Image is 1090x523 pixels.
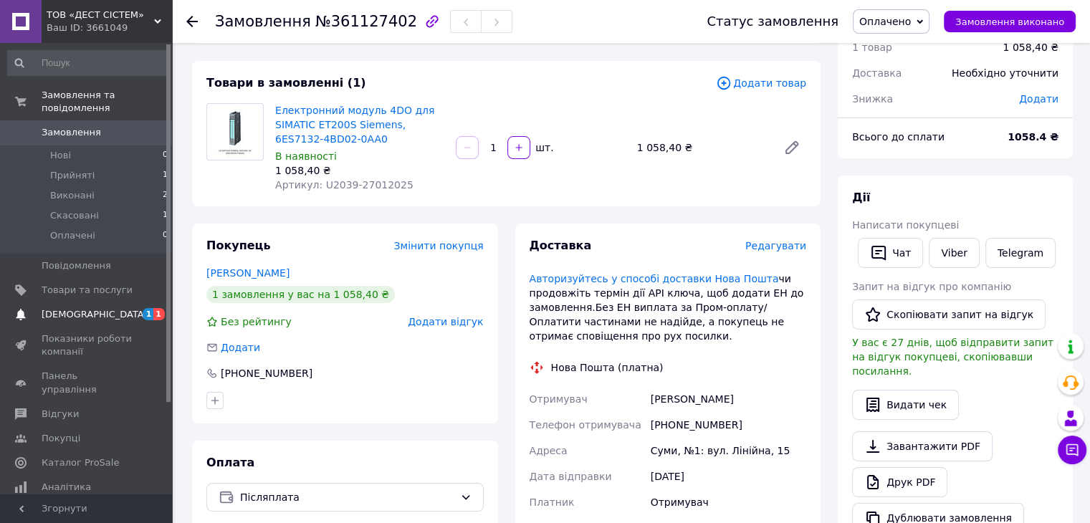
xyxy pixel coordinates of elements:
[530,393,588,405] span: Отримувач
[778,133,806,162] a: Редагувати
[42,308,148,321] span: [DEMOGRAPHIC_DATA]
[42,89,172,115] span: Замовлення та повідомлення
[47,9,154,21] span: ТОВ «ДЕСТ СІСТЕМ»
[648,438,809,464] div: Суми, №1: вул. Лінійна, 15
[153,308,165,320] span: 1
[206,76,366,90] span: Товари в замовленні (1)
[631,138,772,158] div: 1 058,40 ₴
[394,240,484,251] span: Змінити покупця
[50,229,95,242] span: Оплачені
[548,360,667,375] div: Нова Пошта (платна)
[1003,40,1058,54] div: 1 058,40 ₴
[207,104,263,160] img: Електронний модуль 4DO для SIMATIC ET200S Siemens, 6ES7132-4BD02-0AA0
[530,471,612,482] span: Дата відправки
[42,432,80,445] span: Покупці
[275,163,444,178] div: 1 058,40 ₴
[530,273,779,284] a: Авторизуйтесь у способі доставки Нова Пошта
[163,169,168,182] span: 1
[50,189,95,202] span: Виконані
[852,67,902,79] span: Доставка
[852,390,959,420] button: Видати чек
[530,272,807,343] div: чи продовжіть термін дії АРІ ключа, щоб додати ЕН до замовлення.Без ЕН виплата за Пром-оплату/Опл...
[852,467,947,497] a: Друк PDF
[163,229,168,242] span: 0
[42,259,111,272] span: Повідомлення
[985,238,1056,268] a: Telegram
[852,337,1053,377] span: У вас є 27 днів, щоб відправити запит на відгук покупцеві, скопіювавши посилання.
[206,267,290,279] a: [PERSON_NAME]
[852,191,870,204] span: Дії
[859,16,911,27] span: Оплачено
[240,489,454,505] span: Післяплата
[42,284,133,297] span: Товари та послуги
[42,126,101,139] span: Замовлення
[408,316,483,327] span: Додати відгук
[648,489,809,515] div: Отримувач
[47,21,172,34] div: Ваш ID: 3661049
[532,140,555,155] div: шт.
[852,42,892,53] span: 1 товар
[1019,93,1058,105] span: Додати
[530,445,568,456] span: Адреса
[163,149,168,162] span: 0
[143,308,154,320] span: 1
[929,238,979,268] a: Viber
[315,13,417,30] span: №361127402
[852,93,893,105] span: Знижка
[648,464,809,489] div: [DATE]
[42,408,79,421] span: Відгуки
[275,150,337,162] span: В наявності
[186,14,198,29] div: Повернутися назад
[955,16,1064,27] span: Замовлення виконано
[219,366,314,380] div: [PHONE_NUMBER]
[42,370,133,395] span: Панель управління
[206,456,254,469] span: Оплата
[50,169,95,182] span: Прийняті
[275,105,434,145] a: Електронний модуль 4DO для SIMATIC ET200S Siemens, 6ES7132-4BD02-0AA0
[215,13,311,30] span: Замовлення
[944,11,1076,32] button: Замовлення виконано
[50,209,99,222] span: Скасовані
[716,75,806,91] span: Додати товар
[42,481,91,494] span: Аналітика
[852,299,1046,330] button: Скопіювати запит на відгук
[42,332,133,358] span: Показники роботи компанії
[275,179,413,191] span: Артикул: U2039-27012025
[42,456,119,469] span: Каталог ProSale
[221,316,292,327] span: Без рейтингу
[221,342,260,353] span: Додати
[852,131,945,143] span: Всього до сплати
[163,209,168,222] span: 1
[858,238,923,268] button: Чат
[163,189,168,202] span: 2
[7,50,169,76] input: Пошук
[206,239,271,252] span: Покупець
[852,219,959,231] span: Написати покупцеві
[707,14,838,29] div: Статус замовлення
[852,431,993,461] a: Завантажити PDF
[852,281,1011,292] span: Запит на відгук про компанію
[943,57,1067,89] div: Необхідно уточнити
[530,419,641,431] span: Телефон отримувача
[648,386,809,412] div: [PERSON_NAME]
[530,496,575,508] span: Платник
[745,240,806,251] span: Редагувати
[1058,436,1086,464] button: Чат з покупцем
[206,286,395,303] div: 1 замовлення у вас на 1 058,40 ₴
[530,239,592,252] span: Доставка
[1008,131,1058,143] b: 1058.4 ₴
[648,412,809,438] div: [PHONE_NUMBER]
[50,149,71,162] span: Нові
